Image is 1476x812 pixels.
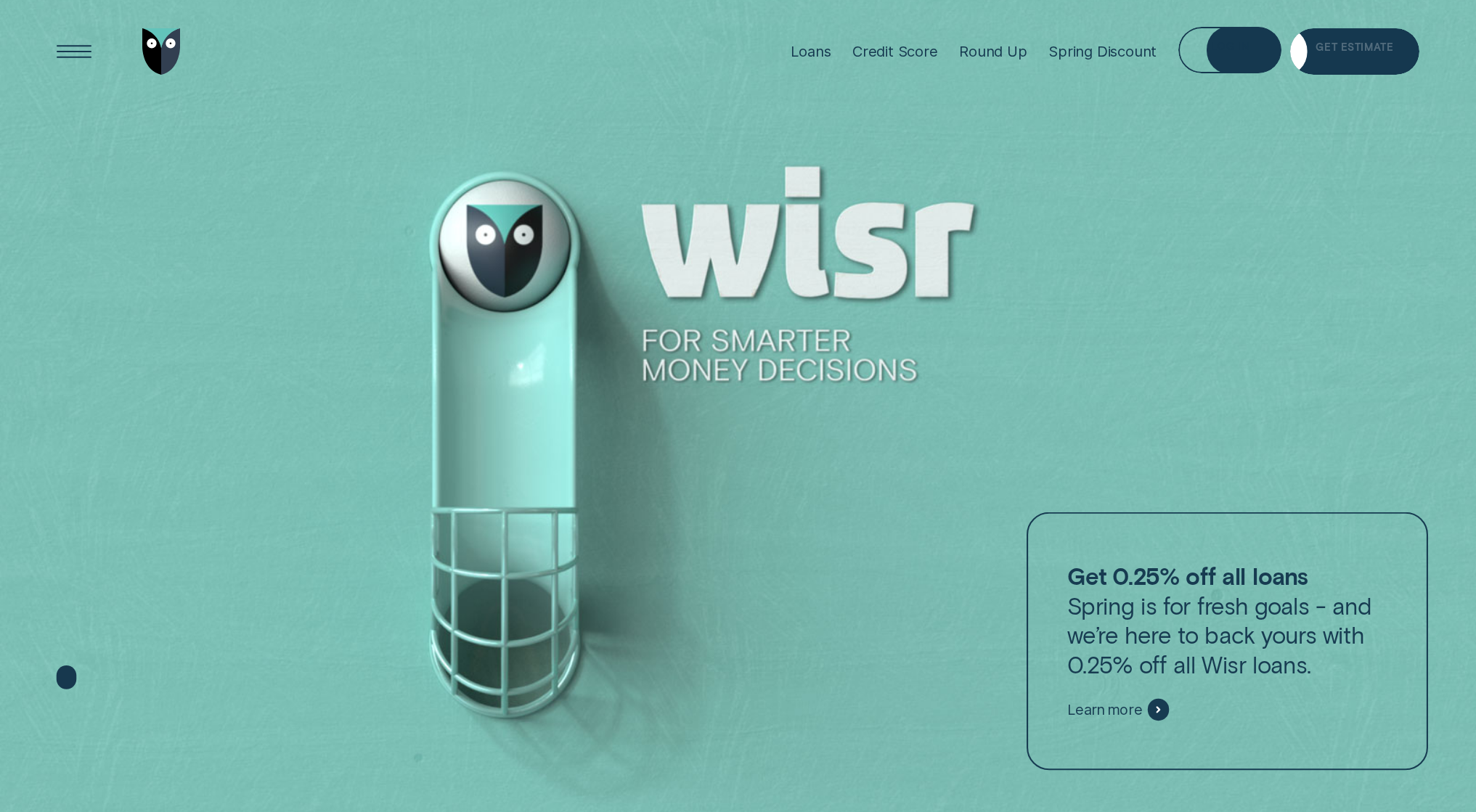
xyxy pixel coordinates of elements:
[1027,512,1428,771] a: Get 0.25% off all loansSpring is for fresh goals - and we’re here to back yours with 0.25% off al...
[142,28,181,75] img: Wisr
[959,42,1027,60] div: Round Up
[1067,701,1142,719] span: Learn more
[791,42,831,60] div: Loans
[852,42,938,60] div: Credit Score
[1290,28,1419,75] a: Get Estimate
[51,28,97,75] button: Open Menu
[1048,42,1157,60] div: Spring Discount
[1178,27,1281,73] button: Log in
[1067,562,1387,679] p: Spring is for fresh goals - and we’re here to back yours with 0.25% off all Wisr loans.
[1067,562,1308,590] strong: Get 0.25% off all loans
